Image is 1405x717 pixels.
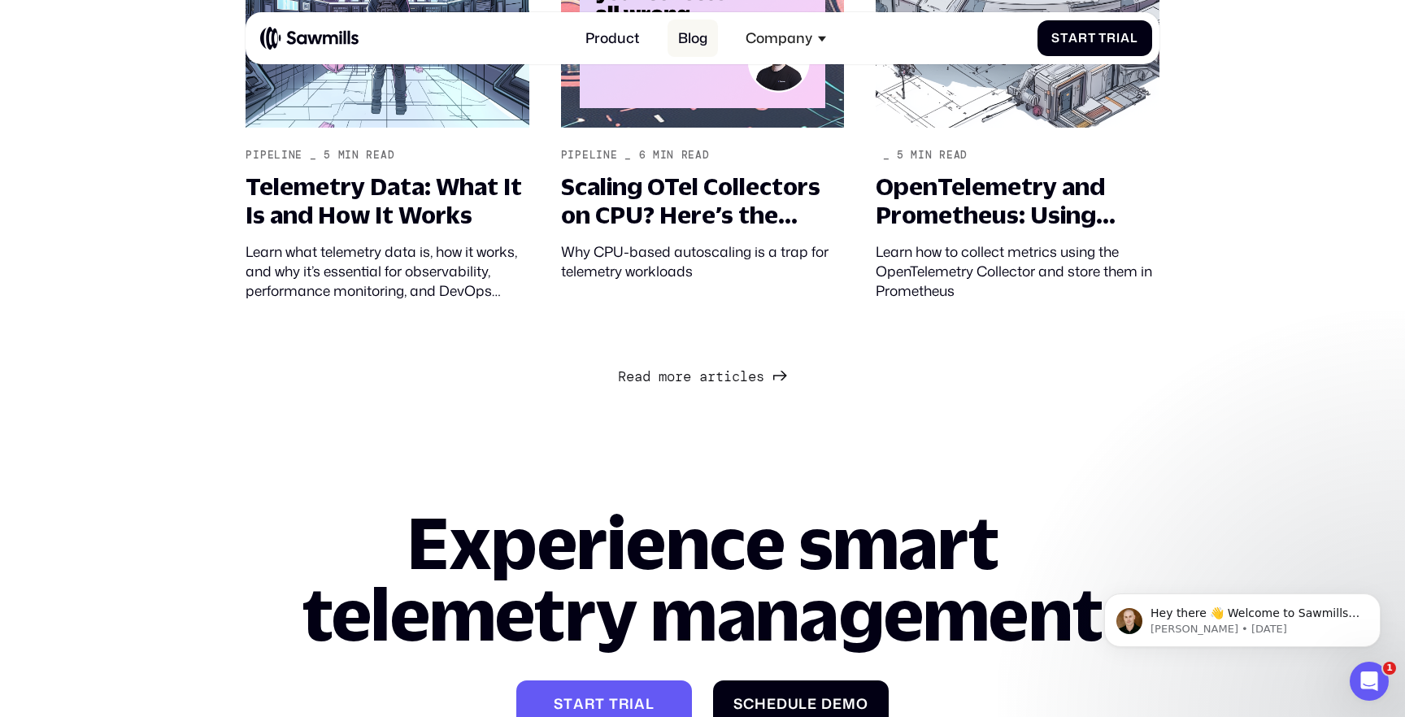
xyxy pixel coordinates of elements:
[675,368,683,385] span: r
[740,368,748,385] span: l
[246,149,302,162] div: Pipeline
[573,696,585,713] span: a
[324,149,331,162] div: 5
[634,368,642,385] span: a
[842,696,856,713] span: m
[1107,31,1116,46] span: r
[1060,31,1068,46] span: t
[1130,31,1138,46] span: l
[642,368,650,385] span: d
[629,696,634,713] span: i
[732,368,740,385] span: c
[1350,662,1389,701] iframe: Intercom live chat
[653,149,710,162] div: min read
[883,149,890,162] div: _
[735,20,837,58] div: Company
[1037,20,1152,56] a: StartTrial
[755,696,767,713] span: h
[561,172,844,230] div: Scaling OTel Collectors on CPU? Here’s the Smarter Way with KEDA
[634,696,646,713] span: a
[699,368,707,385] span: a
[1383,662,1396,675] span: 1
[724,368,732,385] span: i
[639,149,646,162] div: 6
[856,696,868,713] span: o
[897,149,904,162] div: 5
[1078,31,1088,46] span: r
[618,368,626,385] span: R
[563,696,573,713] span: t
[609,696,619,713] span: t
[788,696,799,713] span: u
[798,696,807,713] span: l
[876,242,1159,302] div: Learn how to collect metrics using the OpenTelemetry Collector and store them in Prometheus
[716,368,724,385] span: t
[821,696,833,713] span: d
[585,696,595,713] span: r
[756,368,764,385] span: s
[554,696,563,713] span: S
[646,696,655,713] span: l
[1088,31,1096,46] span: t
[767,696,776,713] span: e
[659,368,667,385] span: m
[1098,31,1107,46] span: T
[743,696,755,713] span: c
[911,149,968,162] div: min read
[338,149,395,162] div: min read
[1080,559,1405,673] iframe: Intercom notifications message
[733,696,743,713] span: S
[618,363,787,387] a: Next Page
[776,696,788,713] span: d
[668,20,718,58] a: Blog
[561,149,618,162] div: Pipeline
[595,696,605,713] span: t
[246,172,529,230] div: Telemetry Data: What It Is and How It Works
[667,368,675,385] span: o
[561,242,844,281] div: Why CPU-based autoscaling is a trap for telemetry workloads
[707,368,716,385] span: r
[246,506,1159,649] h2: Experience smart telemetry management
[575,20,650,58] a: Product
[1051,31,1060,46] span: S
[683,368,691,385] span: e
[626,368,634,385] span: e
[246,363,1159,387] div: List
[1120,31,1130,46] span: a
[619,696,629,713] span: r
[833,696,842,713] span: e
[1116,31,1120,46] span: i
[748,368,756,385] span: e
[876,172,1159,230] div: OpenTelemetry and Prometheus: Using Them Together
[310,149,317,162] div: _
[246,242,529,302] div: Learn what telemetry data is, how it works, and why it’s essential for observability, performance...
[746,30,812,47] div: Company
[807,696,817,713] span: e
[1068,31,1078,46] span: a
[624,149,632,162] div: _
